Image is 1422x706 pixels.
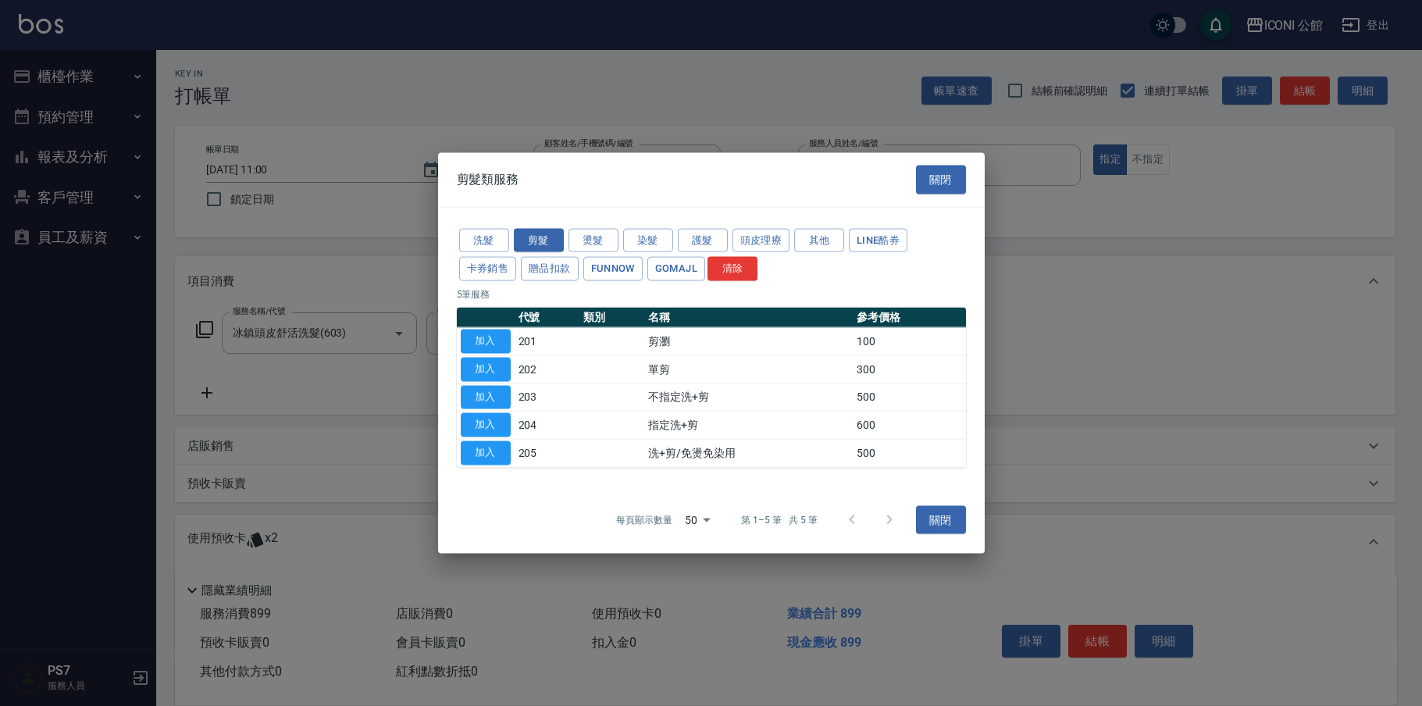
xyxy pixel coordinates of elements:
[457,287,966,301] p: 5 筆服務
[459,257,517,281] button: 卡券銷售
[515,439,579,467] td: 205
[853,383,966,412] td: 500
[515,308,579,328] th: 代號
[461,441,511,465] button: 加入
[514,228,564,252] button: 剪髮
[623,228,673,252] button: 染髮
[461,330,511,354] button: 加入
[568,228,618,252] button: 燙髮
[459,228,509,252] button: 洗髮
[849,228,907,252] button: LINE酷券
[461,413,511,437] button: 加入
[515,355,579,383] td: 202
[521,257,579,281] button: 贈品扣款
[853,411,966,439] td: 600
[461,357,511,381] button: 加入
[647,257,705,281] button: GOMAJL
[461,385,511,409] button: 加入
[679,498,716,540] div: 50
[853,308,966,328] th: 參考價格
[853,327,966,355] td: 100
[644,308,853,328] th: 名稱
[853,439,966,467] td: 500
[644,327,853,355] td: 剪瀏
[644,355,853,383] td: 單剪
[579,308,644,328] th: 類別
[457,172,519,187] span: 剪髮類服務
[616,512,672,526] p: 每頁顯示數量
[678,228,728,252] button: 護髮
[644,411,853,439] td: 指定洗+剪
[644,439,853,467] td: 洗+剪/免燙免染用
[707,257,757,281] button: 清除
[732,228,790,252] button: 頭皮理療
[644,383,853,412] td: 不指定洗+剪
[916,166,966,194] button: 關閉
[583,257,643,281] button: FUNNOW
[794,228,844,252] button: 其他
[853,355,966,383] td: 300
[741,512,817,526] p: 第 1–5 筆 共 5 筆
[916,505,966,534] button: 關閉
[515,327,579,355] td: 201
[515,411,579,439] td: 204
[515,383,579,412] td: 203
